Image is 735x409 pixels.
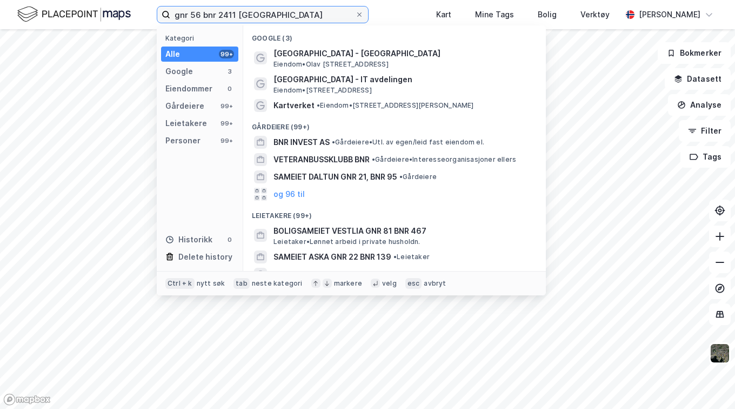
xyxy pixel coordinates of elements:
div: markere [334,279,362,288]
span: FURNESMARKA SAMEIE GNR. 66 BNR. 63 [273,268,424,281]
div: esc [405,278,422,289]
span: SAMEIET ASKA GNR 22 BNR 139 [273,250,391,263]
a: Mapbox homepage [3,393,51,406]
span: • [399,173,403,181]
div: [PERSON_NAME] [639,8,700,21]
div: 99+ [219,136,234,145]
div: nytt søk [197,279,225,288]
span: BNR INVEST AS [273,136,330,149]
span: VETERANBUSSKLUBB BNR [273,153,370,166]
div: Kart [436,8,451,21]
span: • [426,270,429,278]
div: Mine Tags [475,8,514,21]
div: Alle [165,48,180,61]
span: [GEOGRAPHIC_DATA] - IT avdelingen [273,73,533,86]
span: Gårdeiere [399,173,437,181]
span: • [393,253,397,261]
span: Gårdeiere • Interesseorganisasjoner ellers [372,155,516,164]
button: Filter [679,120,731,142]
div: Historikk [165,233,212,246]
button: og 96 til [273,188,305,201]
div: avbryt [424,279,446,288]
div: 99+ [219,119,234,128]
img: 9k= [710,343,730,364]
span: Leietaker [393,253,430,261]
div: 99+ [219,50,234,58]
div: 99+ [219,102,234,110]
span: Eiendom • Olav [STREET_ADDRESS] [273,60,389,69]
span: Leietaker [426,270,462,279]
span: Leietaker • Lønnet arbeid i private husholdn. [273,238,420,246]
img: logo.f888ab2527a4732fd821a326f86c7f29.svg [17,5,131,24]
button: Bokmerker [658,42,731,64]
span: • [317,101,320,109]
div: Google (3) [243,25,546,45]
span: • [332,138,335,146]
iframe: Chat Widget [681,357,735,409]
div: Verktøy [580,8,610,21]
span: [GEOGRAPHIC_DATA] - [GEOGRAPHIC_DATA] [273,47,533,60]
div: velg [382,279,397,288]
div: Ctrl + k [165,278,195,289]
div: 0 [225,235,234,244]
input: Søk på adresse, matrikkel, gårdeiere, leietakere eller personer [170,6,355,23]
span: SAMEIET DALTUN GNR 21, BNR 95 [273,170,397,183]
div: Kategori [165,34,238,42]
span: Eiendom • [STREET_ADDRESS] [273,86,372,95]
div: 3 [225,67,234,76]
span: BOLIGSAMEIET VESTLIA GNR 81 BNR 467 [273,225,533,238]
div: tab [233,278,250,289]
div: Delete history [178,250,232,263]
div: Gårdeiere (99+) [243,114,546,134]
button: Analyse [668,94,731,116]
div: Gårdeiere [165,100,204,113]
button: Tags [680,146,731,168]
div: Leietakere (99+) [243,203,546,222]
span: Gårdeiere • Utl. av egen/leid fast eiendom el. [332,138,484,147]
div: Eiendommer [165,82,212,95]
div: Personer [165,134,201,147]
div: neste kategori [252,279,303,288]
span: • [372,155,375,163]
div: 0 [225,84,234,93]
span: Eiendom • [STREET_ADDRESS][PERSON_NAME] [317,101,474,110]
div: Leietakere [165,117,207,130]
div: Google [165,65,193,78]
span: Kartverket [273,99,315,112]
button: Datasett [665,68,731,90]
div: Bolig [538,8,557,21]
